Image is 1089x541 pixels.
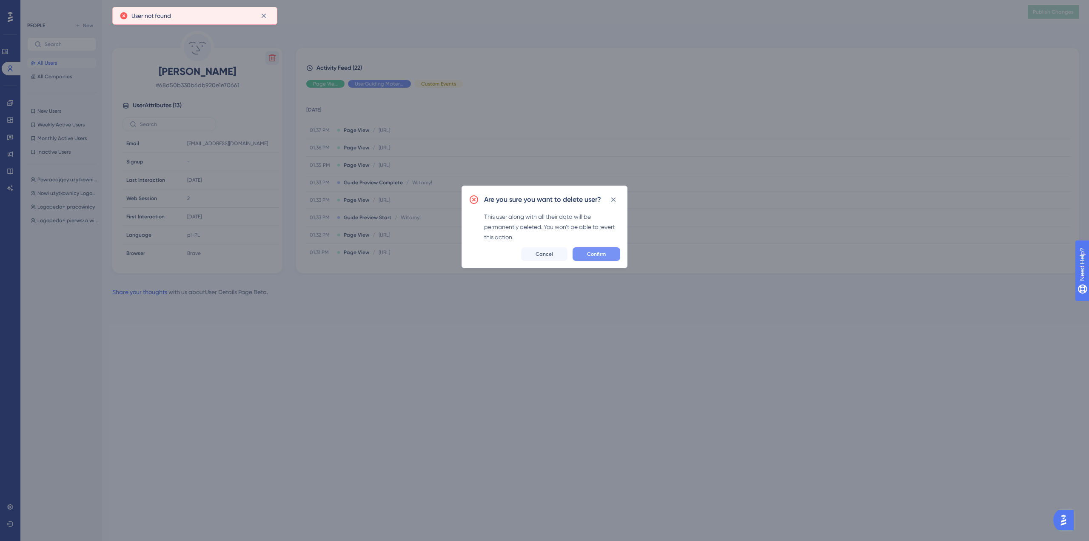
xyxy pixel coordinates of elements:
[587,251,606,258] span: Confirm
[484,195,601,205] h2: Are you sure you want to delete user?
[484,212,620,242] div: This user along with all their data will be permanently deleted. You won’t be able to revert this...
[536,251,553,258] span: Cancel
[1053,507,1079,533] iframe: UserGuiding AI Assistant Launcher
[131,11,171,21] span: User not found
[20,2,53,12] span: Need Help?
